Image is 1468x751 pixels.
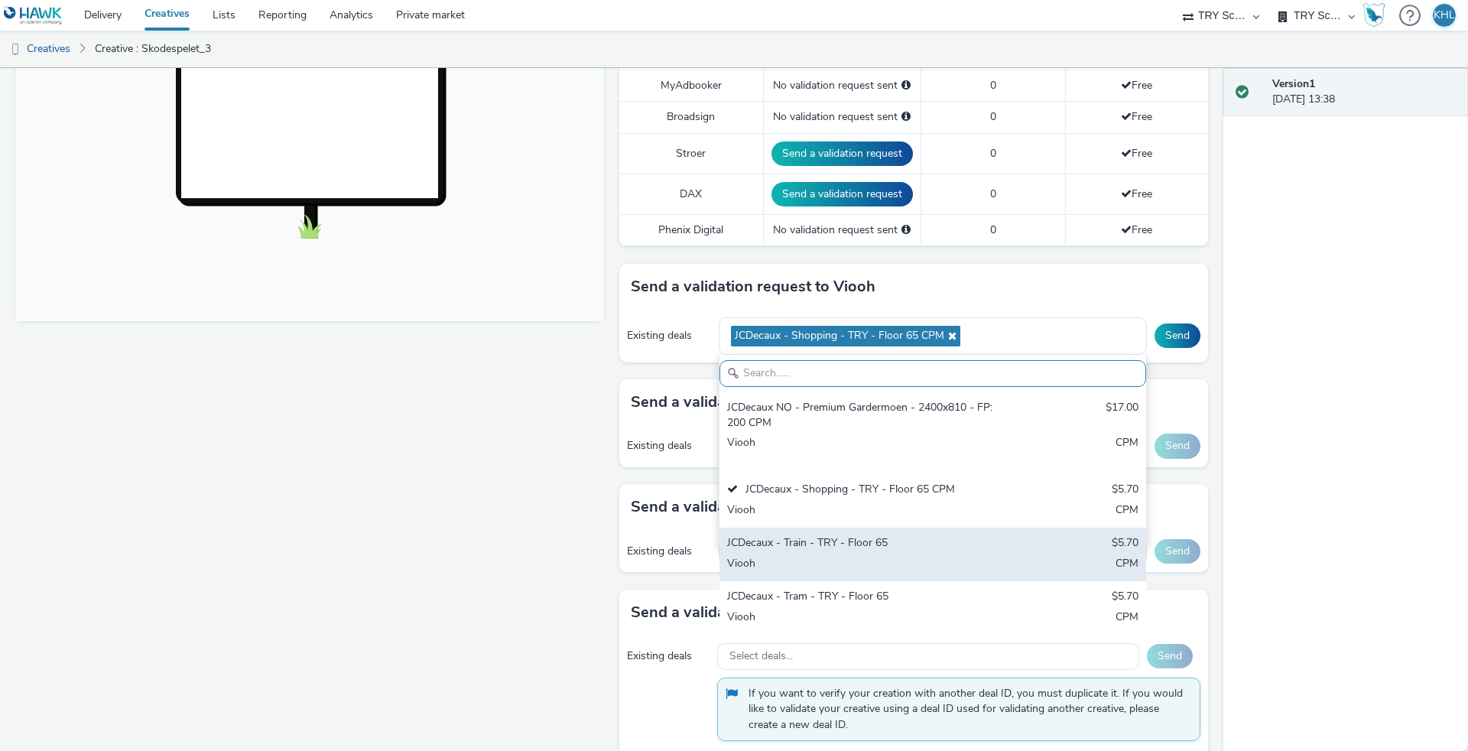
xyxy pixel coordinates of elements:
[727,535,999,553] div: JCDecaux - Train - TRY - Floor 65
[1121,146,1152,161] span: Free
[729,650,793,663] span: Select deals...
[1121,78,1152,93] span: Free
[990,146,996,161] span: 0
[1116,556,1138,574] div: CPM
[1362,3,1385,28] img: Hawk Academy
[727,435,999,467] div: Viooh
[619,133,763,174] td: Stroer
[771,141,913,166] button: Send a validation request
[735,330,944,343] span: JCDecaux - Shopping - TRY - Floor 65 CPM
[1272,76,1315,91] strong: Version 1
[619,214,763,245] td: Phenix Digital
[1121,109,1152,124] span: Free
[627,544,711,559] div: Existing deals
[631,275,875,298] h3: Send a validation request to Viooh
[990,78,996,93] span: 0
[990,223,996,237] span: 0
[771,78,913,93] div: No validation request sent
[771,182,913,206] button: Send a validation request
[87,31,219,67] a: Creative : Skodespelet_3
[1112,535,1138,553] div: $5.70
[1106,400,1138,431] div: $17.00
[901,78,911,93] div: Please select a deal below and click on Send to send a validation request to MyAdbooker.
[8,42,23,57] img: dooh
[719,360,1146,387] input: Search......
[631,601,932,624] h3: Send a validation request to Phenix Digital
[1155,323,1200,348] button: Send
[627,649,710,664] div: Existing deals
[1112,589,1138,606] div: $5.70
[619,102,763,133] td: Broadsign
[631,496,926,519] h3: Send a validation request to MyAdbooker
[901,223,911,238] div: Please select a deal below and click on Send to send a validation request to Phenix Digital.
[727,502,999,520] div: Viooh
[727,610,999,627] div: Viooh
[1116,435,1138,467] div: CPM
[627,438,711,454] div: Existing deals
[1272,76,1456,108] div: [DATE] 13:38
[771,109,913,125] div: No validation request sent
[1362,3,1392,28] a: Hawk Academy
[631,391,907,414] h3: Send a validation request to Broadsign
[1434,4,1455,27] div: KHL
[727,400,999,431] div: JCDecaux NO - Premium Gardermoen - 2400x810 - FP: 200 CPM
[727,589,999,606] div: JCDecaux - Tram - TRY - Floor 65
[1112,482,1138,499] div: $5.70
[627,328,711,343] div: Existing deals
[1155,434,1200,458] button: Send
[990,109,996,124] span: 0
[619,174,763,214] td: DAX
[749,686,1184,733] span: If you want to verify your creation with another deal ID, you must duplicate it. If you would lik...
[771,223,913,238] div: No validation request sent
[1121,223,1152,237] span: Free
[4,6,63,25] img: undefined Logo
[901,109,911,125] div: Please select a deal below and click on Send to send a validation request to Broadsign.
[990,187,996,201] span: 0
[1155,539,1200,564] button: Send
[727,482,999,499] div: JCDecaux - Shopping - TRY - Floor 65 CPM
[1147,644,1193,668] button: Send
[1116,610,1138,627] div: CPM
[727,556,999,574] div: Viooh
[1116,502,1138,520] div: CPM
[619,70,763,101] td: MyAdbooker
[1121,187,1152,201] span: Free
